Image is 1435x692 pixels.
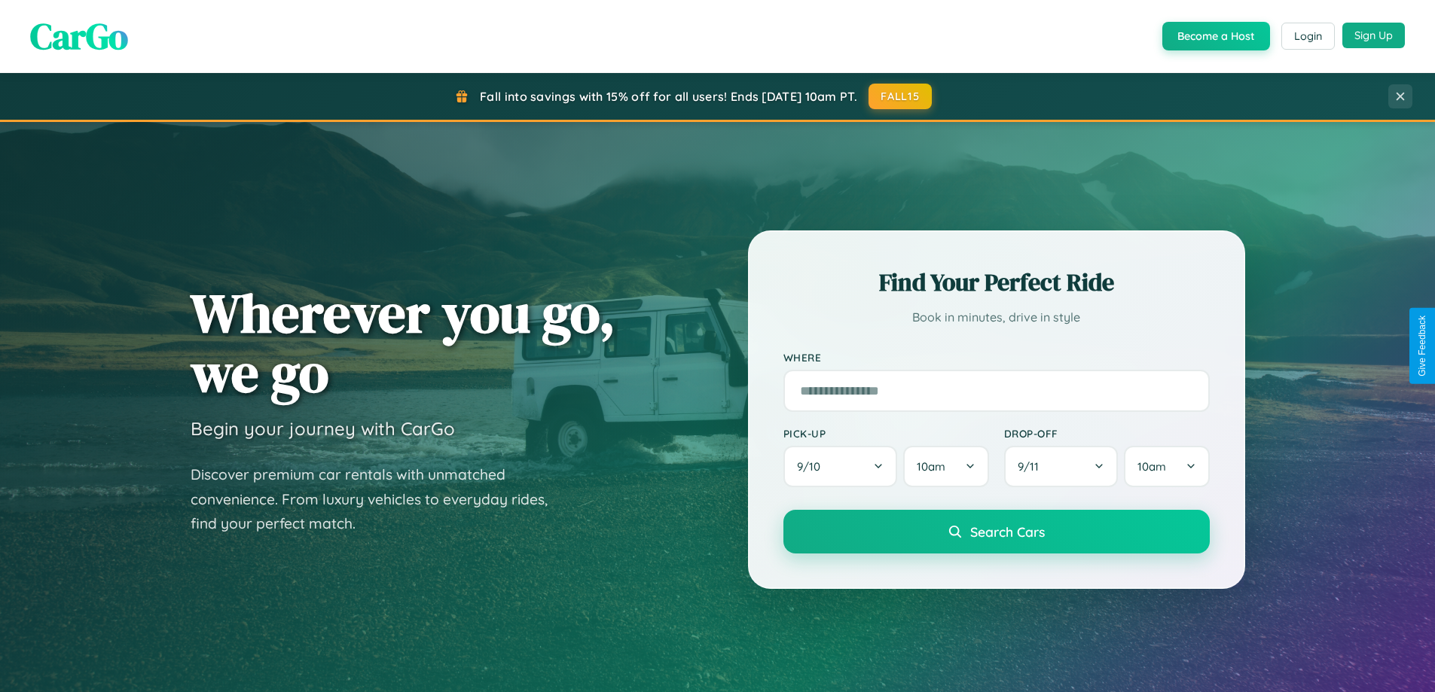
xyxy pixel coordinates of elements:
p: Discover premium car rentals with unmatched convenience. From luxury vehicles to everyday rides, ... [191,462,567,536]
button: 10am [903,446,988,487]
span: Fall into savings with 15% off for all users! Ends [DATE] 10am PT. [480,89,857,104]
span: Search Cars [970,523,1045,540]
span: CarGo [30,11,128,61]
h2: Find Your Perfect Ride [783,266,1210,299]
button: Sign Up [1342,23,1405,48]
span: 10am [1137,459,1166,474]
p: Book in minutes, drive in style [783,306,1210,328]
label: Pick-up [783,427,989,440]
div: Give Feedback [1417,316,1427,376]
button: 10am [1124,446,1209,487]
span: 9 / 11 [1018,459,1046,474]
button: Search Cars [783,510,1210,553]
button: Become a Host [1162,22,1270,50]
label: Drop-off [1004,427,1210,440]
h3: Begin your journey with CarGo [191,417,455,440]
button: Login [1281,23,1335,50]
button: FALL15 [869,84,932,109]
h1: Wherever you go, we go [191,283,615,402]
span: 9 / 10 [797,459,828,474]
label: Where [783,351,1210,364]
span: 10am [917,459,945,474]
button: 9/10 [783,446,898,487]
button: 9/11 [1004,446,1119,487]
